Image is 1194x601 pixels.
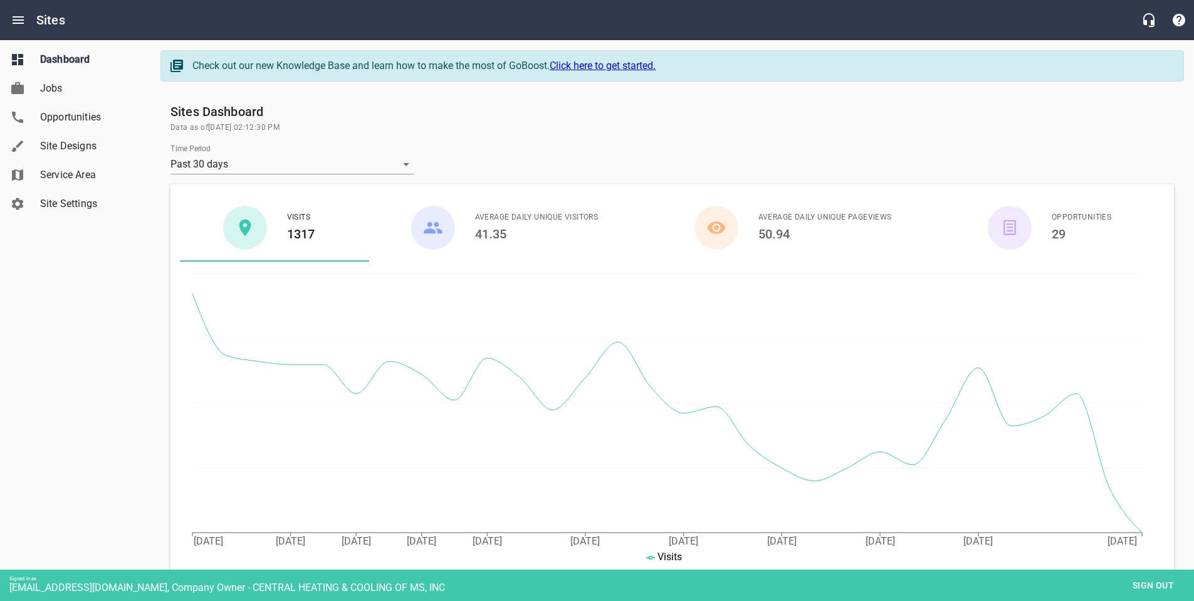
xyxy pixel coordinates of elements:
tspan: [DATE] [276,535,305,547]
span: Visits [287,211,315,224]
span: Dashboard [40,52,135,67]
div: Check out our new Knowledge Base and learn how to make the most of GoBoost. [192,58,1171,73]
span: Sign out [1127,578,1180,593]
div: Signed in as [9,576,1194,582]
span: Average Daily Unique Pageviews [758,211,892,224]
span: Average Daily Unique Visitors [475,211,599,224]
tspan: [DATE] [767,535,797,547]
span: Opportunities [1052,211,1111,224]
h6: 50.94 [758,224,892,244]
div: [EMAIL_ADDRESS][DOMAIN_NAME], Company Owner - CENTRAL HEATING & COOLING OF MS, INC [9,582,1194,593]
h6: Sites [36,10,65,30]
div: Past 30 days [170,154,414,174]
label: Time Period [170,145,211,152]
h6: Sites Dashboard [170,102,1174,122]
tspan: [DATE] [407,535,436,547]
h6: 29 [1052,224,1111,244]
tspan: [DATE] [669,535,698,547]
tspan: [DATE] [570,535,600,547]
tspan: [DATE] [342,535,371,547]
h6: 41.35 [475,224,599,244]
tspan: [DATE] [1108,535,1137,547]
span: Opportunities [40,110,135,125]
tspan: [DATE] [963,535,993,547]
button: Support Portal [1164,5,1194,35]
tspan: [DATE] [473,535,502,547]
tspan: [DATE] [194,535,223,547]
span: Visits [657,551,682,563]
span: Service Area [40,168,135,183]
button: Open drawer [3,5,33,35]
span: Data as of [DATE] 02:12:30 PM [170,122,1174,134]
span: Site Settings [40,196,135,211]
h6: 1317 [287,224,315,244]
button: Live Chat [1134,5,1164,35]
a: Click here to get started. [550,60,656,72]
span: Jobs [40,81,135,96]
tspan: [DATE] [866,535,895,547]
span: Site Designs [40,139,135,154]
button: Sign out [1122,574,1185,597]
